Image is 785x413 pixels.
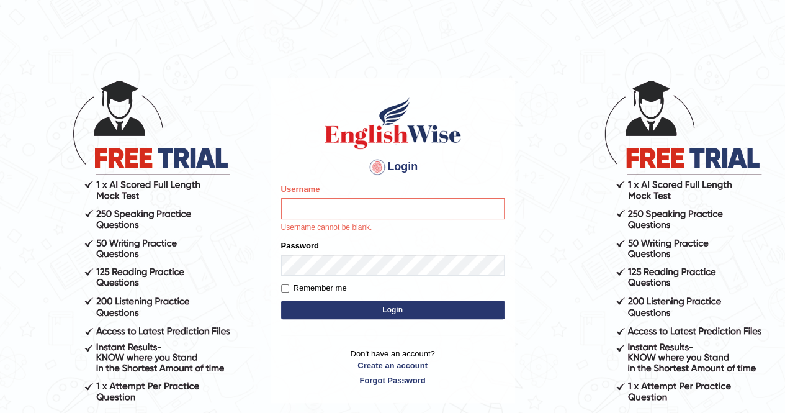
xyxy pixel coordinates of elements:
[281,360,505,371] a: Create an account
[281,374,505,386] a: Forgot Password
[281,301,505,319] button: Login
[281,222,505,234] p: Username cannot be blank.
[281,348,505,386] p: Don't have an account?
[281,240,319,252] label: Password
[322,95,464,151] img: Logo of English Wise sign in for intelligent practice with AI
[281,157,505,177] h4: Login
[281,282,347,294] label: Remember me
[281,183,320,195] label: Username
[281,284,289,293] input: Remember me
